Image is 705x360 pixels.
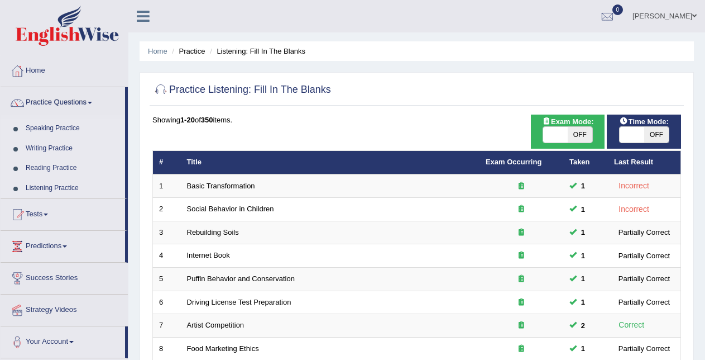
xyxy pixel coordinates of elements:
div: Partially Correct [614,250,674,262]
div: Exam occurring question [486,228,557,238]
th: Last Result [608,151,681,174]
div: Exam occurring question [486,250,557,261]
a: Driving License Test Preparation [187,298,291,306]
a: Puffin Behavior and Conservation [187,274,295,283]
div: Incorrect [614,203,654,216]
a: Home [1,55,128,83]
td: 7 [153,314,181,338]
span: You can still take this question [577,273,589,285]
td: 5 [153,268,181,291]
td: 6 [153,291,181,314]
a: Listening Practice [21,178,125,198]
th: # [153,151,181,174]
td: 4 [153,244,181,268]
div: Exam occurring question [486,320,557,331]
a: Rebuilding Soils [187,228,239,236]
a: Writing Practice [21,139,125,159]
div: Exam occurring question [486,274,557,285]
span: You can still take this question [577,203,589,215]
th: Taken [563,151,608,174]
div: Partially Correct [614,273,674,285]
a: Predictions [1,231,125,259]
div: Incorrect [614,179,654,192]
div: Partially Correct [614,296,674,308]
span: You can still take this question [577,250,589,262]
th: Title [181,151,479,174]
a: Speaking Practice [21,119,125,139]
b: 1-20 [180,116,195,124]
a: Artist Competition [187,321,244,329]
div: Partially Correct [614,343,674,354]
a: Food Marketing Ethics [187,344,259,353]
span: 0 [612,4,624,15]
td: 2 [153,198,181,221]
a: Home [148,47,167,55]
span: You can still take this question [577,296,589,308]
div: Showing of items. [152,115,681,125]
span: You can still take this question [577,343,589,354]
div: Exam occurring question [486,181,557,192]
td: 1 [153,174,181,198]
div: Exam occurring question [486,204,557,215]
span: You can still take this question [577,226,589,238]
span: OFF [568,127,592,143]
a: Internet Book [187,251,230,259]
div: Exam occurring question [486,297,557,308]
div: Show exams occurring in exams [531,115,605,149]
b: 350 [201,116,213,124]
a: Practice Questions [1,87,125,115]
a: Reading Practice [21,158,125,178]
a: Social Behavior in Children [187,205,274,213]
span: You can still take this question [577,180,589,192]
h2: Practice Listening: Fill In The Blanks [152,82,331,98]
a: Strategy Videos [1,295,128,323]
td: 3 [153,221,181,244]
span: OFF [644,127,669,143]
div: Exam occurring question [486,344,557,354]
li: Listening: Fill In The Blanks [207,46,305,56]
span: Time Mode: [615,116,673,127]
span: You can still take this question [577,320,589,331]
a: Exam Occurring [486,158,541,166]
span: Exam Mode: [538,116,598,127]
a: Tests [1,199,125,227]
div: Correct [614,319,649,331]
a: Basic Transformation [187,182,255,190]
a: Your Account [1,326,125,354]
div: Partially Correct [614,226,674,238]
a: Success Stories [1,263,128,291]
li: Practice [169,46,205,56]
